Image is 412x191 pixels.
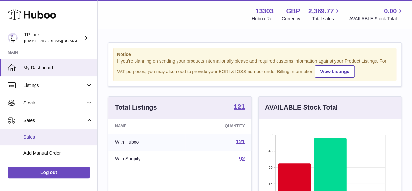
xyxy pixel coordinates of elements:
div: Currency [282,16,300,22]
span: [EMAIL_ADDRESS][DOMAIN_NAME] [24,38,96,43]
text: 45 [268,149,272,153]
strong: Notice [117,51,393,57]
div: TP-Link [24,32,83,44]
strong: 13303 [255,7,274,16]
a: 92 [239,156,245,162]
th: Quantity [185,119,251,134]
span: Add Manual Order [23,150,92,156]
span: AVAILABLE Stock Total [349,16,404,22]
text: 60 [268,133,272,137]
img: internalAdmin-13303@internal.huboo.com [8,33,18,43]
span: Sales [23,118,86,124]
text: 15 [268,182,272,186]
span: Total sales [312,16,341,22]
a: Log out [8,167,90,178]
a: 2,389.77 Total sales [308,7,341,22]
h3: AVAILABLE Stock Total [265,103,338,112]
h3: Total Listings [115,103,157,112]
td: With Huboo [108,134,185,151]
span: Stock [23,100,86,106]
span: 0.00 [384,7,397,16]
a: 0.00 AVAILABLE Stock Total [349,7,404,22]
div: If you're planning on sending your products internationally please add required customs informati... [117,58,393,78]
span: Sales [23,134,92,140]
th: Name [108,119,185,134]
span: 2,389.77 [308,7,334,16]
span: My Dashboard [23,65,92,71]
td: With Shopify [108,151,185,167]
span: Listings [23,82,86,88]
div: Huboo Ref [252,16,274,22]
text: 30 [268,166,272,169]
a: 121 [234,103,245,111]
a: 121 [236,139,245,145]
strong: GBP [286,7,300,16]
strong: 121 [234,103,245,110]
a: View Listings [315,65,355,78]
